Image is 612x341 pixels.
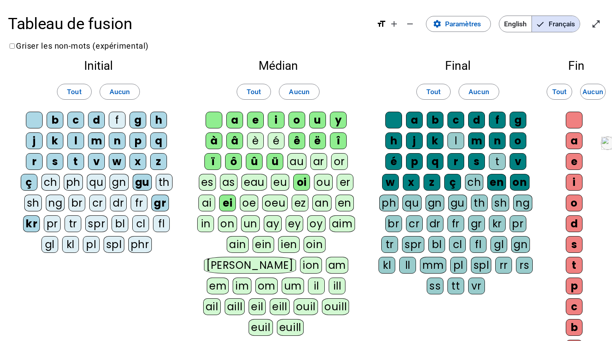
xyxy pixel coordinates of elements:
[580,84,606,100] button: Aucun
[197,60,359,72] h2: Médian
[566,153,583,170] div: e
[377,19,386,29] mat-icon: format_size
[310,153,327,170] div: ar
[47,132,63,149] div: k
[385,132,402,149] div: h
[375,60,540,72] h2: Final
[255,278,278,294] div: om
[547,84,572,100] button: Tout
[427,278,443,294] div: ss
[8,41,149,51] label: Griser les non-mots (expérimental)
[268,132,284,149] div: é
[510,132,526,149] div: o
[510,215,526,232] div: pr
[516,257,533,274] div: rs
[445,18,481,30] span: Paramètres
[379,257,395,274] div: kl
[406,132,423,149] div: j
[47,112,63,128] div: b
[110,195,127,211] div: dr
[237,84,271,100] button: Tout
[427,132,443,149] div: k
[241,174,267,191] div: eau
[151,195,169,211] div: gr
[278,236,300,253] div: ien
[247,132,264,149] div: è
[270,298,289,315] div: eill
[426,86,441,98] span: Tout
[150,153,167,170] div: z
[402,195,421,211] div: qu
[308,278,325,294] div: il
[203,298,221,315] div: ail
[225,298,245,315] div: aill
[426,195,444,211] div: gn
[591,19,601,29] mat-icon: open_in_full
[8,8,369,40] h1: Tableau de fusion
[16,60,181,72] h2: Initial
[131,195,147,211] div: fr
[83,236,100,253] div: pl
[403,174,420,191] div: x
[218,215,237,232] div: on
[10,43,15,49] input: Griser les non-mots (expérimental)
[88,132,105,149] div: m
[468,153,485,170] div: s
[226,112,243,128] div: a
[129,153,146,170] div: x
[513,195,532,211] div: ng
[233,278,251,294] div: im
[309,112,326,128] div: u
[566,174,583,191] div: i
[249,298,266,315] div: eil
[110,174,128,191] div: gn
[112,215,128,232] div: bl
[510,174,529,191] div: on
[249,319,273,336] div: euil
[406,215,423,232] div: cr
[247,112,264,128] div: e
[88,112,105,128] div: d
[240,195,258,211] div: oe
[406,112,423,128] div: a
[47,153,63,170] div: s
[67,112,84,128] div: c
[399,257,416,274] div: ll
[420,257,446,274] div: mm
[156,174,173,191] div: th
[487,174,506,191] div: en
[206,132,222,149] div: à
[85,215,108,232] div: spr
[277,319,304,336] div: euill
[468,278,485,294] div: vr
[262,195,288,211] div: oeu
[330,215,355,232] div: aim
[292,195,308,211] div: ez
[293,174,310,191] div: oi
[471,195,488,211] div: th
[499,16,532,32] span: English
[566,236,583,253] div: s
[268,112,284,128] div: i
[225,153,242,170] div: ô
[288,112,305,128] div: o
[489,112,506,128] div: f
[153,215,170,232] div: fl
[385,153,402,170] div: é
[511,236,530,253] div: gn
[207,278,229,294] div: em
[89,195,106,211] div: cr
[288,132,305,149] div: ê
[489,153,506,170] div: t
[128,236,152,253] div: phr
[337,174,353,191] div: er
[23,215,40,232] div: kr
[110,86,130,98] span: Aucun
[204,257,296,274] div: [PERSON_NAME]
[309,132,326,149] div: ë
[87,174,106,191] div: qu
[294,298,318,315] div: ouil
[282,278,304,294] div: um
[150,132,167,149] div: q
[41,236,58,253] div: gl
